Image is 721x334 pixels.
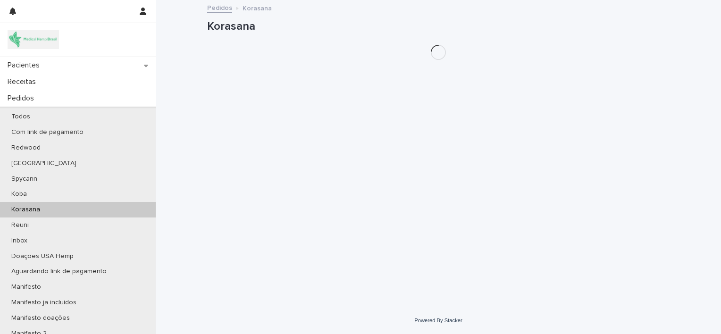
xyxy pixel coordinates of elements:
[4,206,48,214] p: Korasana
[4,221,36,229] p: Reuni
[4,190,34,198] p: Koba
[4,283,49,291] p: Manifesto
[4,61,47,70] p: Pacientes
[207,2,232,13] a: Pedidos
[8,30,59,49] img: 4SJayOo8RSQX0lnsmxob
[4,252,81,260] p: Doações USA Hemp
[4,144,48,152] p: Redwood
[4,128,91,136] p: Com link de pagamento
[4,94,42,103] p: Pedidos
[4,314,77,322] p: Manifesto doações
[4,267,114,276] p: Aguardando link de pagamento
[243,2,272,13] p: Korasana
[4,299,84,307] p: Manifesto ja incluidos
[4,237,35,245] p: Inbox
[4,77,43,86] p: Receitas
[4,175,45,183] p: Spycann
[414,317,462,323] a: Powered By Stacker
[4,113,38,121] p: Todos
[207,20,670,33] h1: Korasana
[4,159,84,167] p: [GEOGRAPHIC_DATA]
